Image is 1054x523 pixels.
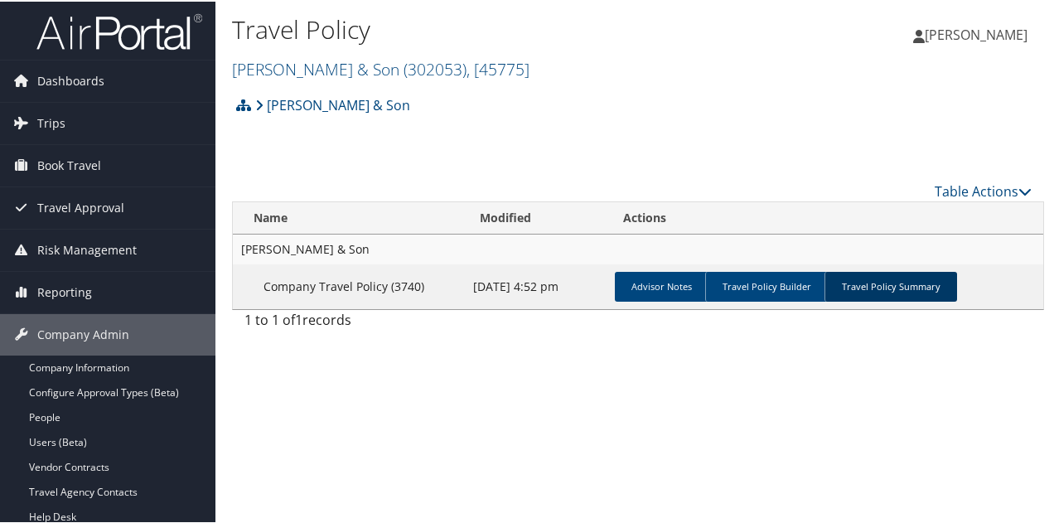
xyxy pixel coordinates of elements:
[824,270,957,300] a: Travel Policy Summary
[465,201,608,233] th: Modified: activate to sort column ascending
[232,11,773,46] h1: Travel Policy
[37,228,137,269] span: Risk Management
[37,186,124,227] span: Travel Approval
[465,263,608,308] td: [DATE] 4:52 pm
[608,201,1043,233] th: Actions
[295,309,302,327] span: 1
[232,56,529,79] a: [PERSON_NAME] & Son
[244,308,423,337] div: 1 to 1 of records
[36,11,202,50] img: airportal-logo.png
[37,59,104,100] span: Dashboards
[615,270,708,300] a: Advisor Notes
[37,143,101,185] span: Book Travel
[233,201,465,233] th: Name: activate to sort column ascending
[37,101,65,143] span: Trips
[913,8,1044,58] a: [PERSON_NAME]
[37,312,129,354] span: Company Admin
[255,87,410,120] a: [PERSON_NAME] & Son
[233,263,465,308] td: Company Travel Policy (3740)
[37,270,92,312] span: Reporting
[404,56,467,79] span: ( 302053 )
[935,181,1032,199] a: Table Actions
[233,233,1043,263] td: [PERSON_NAME] & Son
[467,56,529,79] span: , [ 45775 ]
[925,24,1027,42] span: [PERSON_NAME]
[705,270,828,300] a: Travel Policy Builder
